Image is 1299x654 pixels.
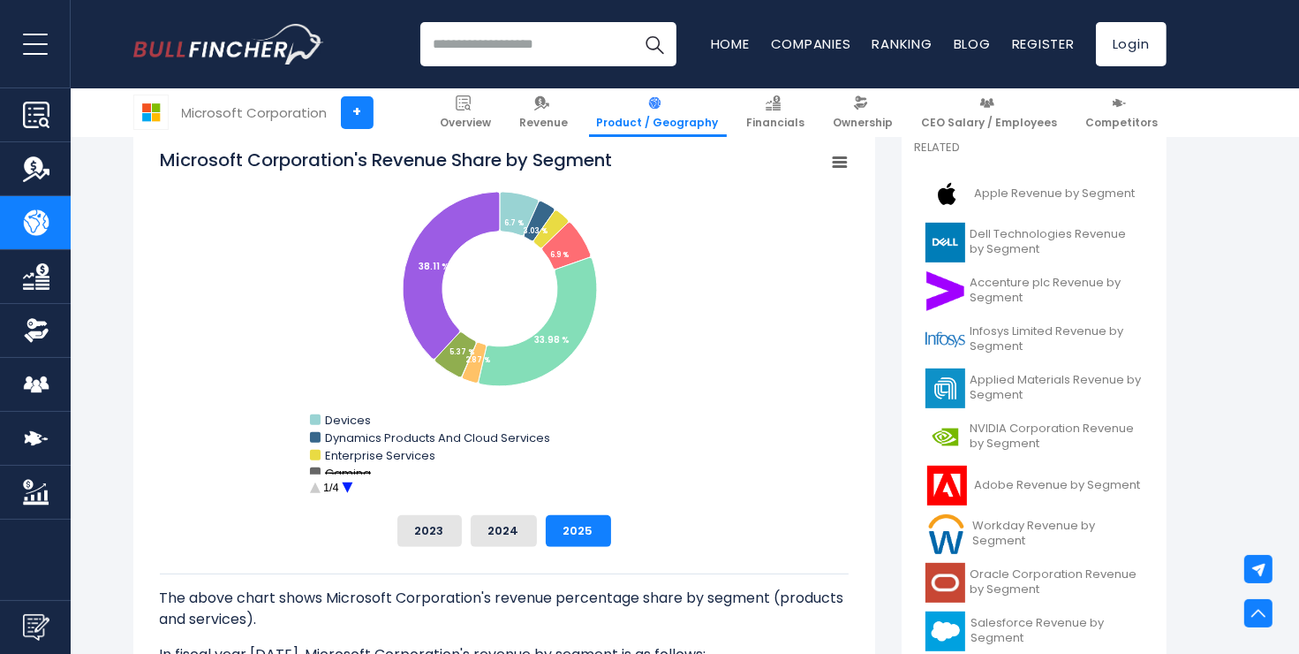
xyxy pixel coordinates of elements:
[1096,22,1167,66] a: Login
[771,34,851,53] a: Companies
[915,413,1153,461] a: NVIDIA Corporation Revenue by Segment
[970,567,1143,597] span: Oracle Corporation Revenue by Segment
[972,519,1142,549] span: Workday Revenue by Segment
[449,347,473,357] tspan: 5.37 %
[826,88,902,137] a: Ownership
[441,116,492,130] span: Overview
[325,412,371,429] text: Devices
[925,320,965,360] img: INFY logo
[160,588,849,630] p: The above chart shows Microsoft Corporation's revenue percentage share by segment (products and s...
[834,116,894,130] span: Ownership
[1086,116,1159,130] span: Competitors
[464,355,489,365] tspan: 2.87 %
[975,478,1141,493] span: Adobe Revenue by Segment
[160,148,849,501] svg: Microsoft Corporation's Revenue Share by Segment
[915,170,1153,218] a: Apple Revenue by Segment
[915,218,1153,267] a: Dell Technologies Revenue by Segment
[325,430,550,446] text: Dynamics Products And Cloud Services
[323,481,339,494] text: 1/4
[970,324,1143,354] span: Infosys Limited Revenue by Segment
[711,34,750,53] a: Home
[970,616,1143,646] span: Salesforce Revenue by Segment
[739,88,813,137] a: Financials
[970,373,1143,403] span: Applied Materials Revenue by Segment
[419,260,449,273] tspan: 38.11 %
[1078,88,1167,137] a: Competitors
[589,88,727,137] a: Product / Geography
[970,422,1143,452] span: NVIDIA Corporation Revenue by Segment
[925,271,965,311] img: ACN logo
[915,461,1153,510] a: Adobe Revenue by Segment
[925,466,970,506] img: ADBE logo
[915,364,1153,413] a: Applied Materials Revenue by Segment
[550,250,569,260] tspan: 6.9 %
[925,612,965,651] img: CRM logo
[922,116,1058,130] span: CEO Salary / Employees
[925,563,965,603] img: ORCL logo
[925,514,968,554] img: WDAY logo
[970,276,1143,306] span: Accenture plc Revenue by Segment
[632,22,676,66] button: Search
[133,24,324,65] img: Bullfincher logo
[325,465,371,482] text: Gaming
[915,510,1153,559] a: Workday Revenue by Segment
[915,559,1153,607] a: Oracle Corporation Revenue by Segment
[925,223,965,262] img: DELL logo
[925,417,965,457] img: NVDA logo
[915,141,1153,156] p: Related
[546,515,611,547] button: 2025
[133,24,323,65] a: Go to homepage
[970,227,1143,257] span: Dell Technologies Revenue by Segment
[925,174,970,214] img: AAPL logo
[160,148,612,172] tspan: Microsoft Corporation's Revenue Share by Segment
[915,316,1153,364] a: Infosys Limited Revenue by Segment
[925,369,965,408] img: AMAT logo
[915,267,1153,316] a: Accenture plc Revenue by Segment
[954,34,991,53] a: Blog
[397,515,462,547] button: 2023
[914,88,1066,137] a: CEO Salary / Employees
[471,515,537,547] button: 2024
[534,333,570,346] tspan: 33.98 %
[872,34,933,53] a: Ranking
[747,116,805,130] span: Financials
[504,218,524,228] tspan: 6.7 %
[182,103,328,123] div: Microsoft Corporation
[597,116,719,130] span: Product / Geography
[341,96,374,129] a: +
[433,88,500,137] a: Overview
[512,88,577,137] a: Revenue
[520,116,569,130] span: Revenue
[23,317,49,344] img: Ownership
[134,95,168,129] img: MSFT logo
[1012,34,1075,53] a: Register
[975,186,1136,202] span: Apple Revenue by Segment
[325,447,435,464] text: Enterprise Services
